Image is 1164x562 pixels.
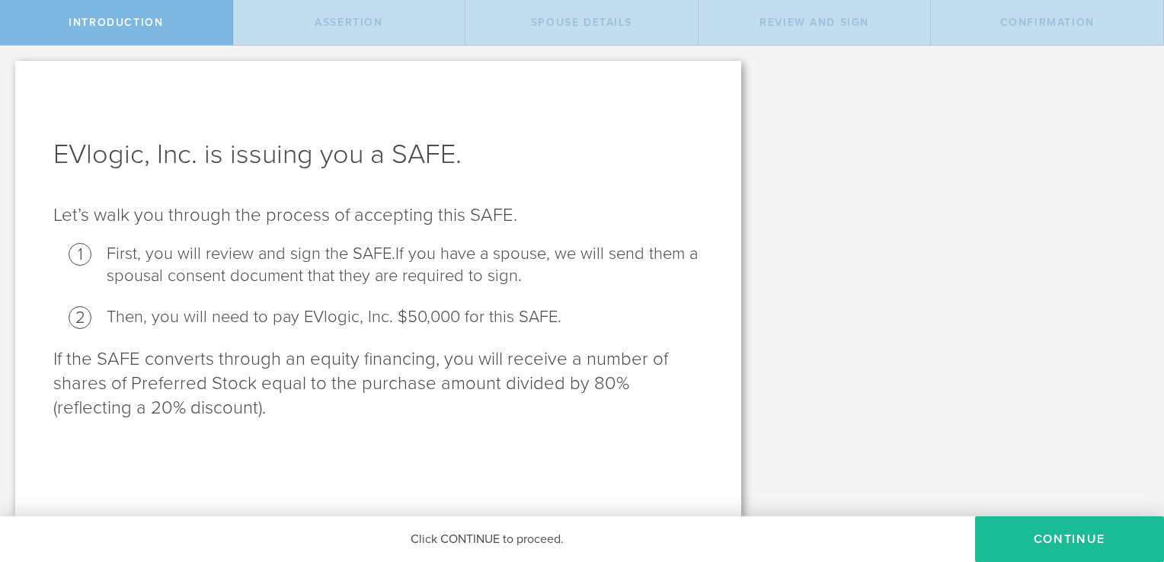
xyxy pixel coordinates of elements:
[107,306,703,328] li: Then, you will need to pay EVlogic, Inc. $50,000 for this SAFE.
[1000,16,1095,29] span: Confirmation
[53,347,703,420] p: If the SAFE converts through an equity financing, you will receive a number of shares of Preferre...
[531,16,632,29] span: Spouse Details
[975,516,1164,562] button: Continue
[759,16,869,29] span: Review and Sign
[107,244,698,286] span: If you have a spouse, we will send them a spousal consent document that they are required to sign.
[315,16,382,29] span: assertion
[107,243,703,287] li: First, you will review and sign the SAFE.
[53,136,703,173] h1: EVlogic, Inc. is issuing you a SAFE.
[53,203,703,228] p: Let’s walk you through the process of accepting this SAFE.
[69,16,163,29] span: Introduction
